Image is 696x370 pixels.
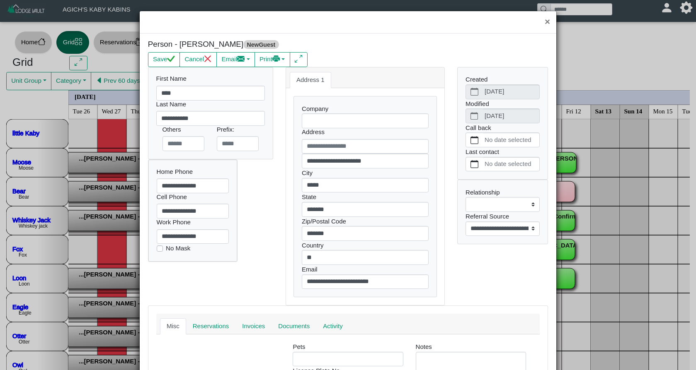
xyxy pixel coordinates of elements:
h6: Prefix: [217,126,259,133]
a: Documents [272,318,316,335]
div: Created Modified Call back Last contact [458,67,548,180]
svg: calendar [470,160,478,168]
h6: Others [162,126,204,133]
a: Address 1 [290,72,331,89]
h6: Address [302,128,429,136]
button: arrows angle expand [290,52,308,67]
a: Reservations [186,318,236,335]
svg: printer fill [272,55,280,63]
svg: arrows angle expand [295,55,303,63]
button: calendar [466,157,483,171]
button: Savecheck [148,52,180,67]
div: Company City State Zip/Postal Code Country Email [294,96,436,297]
h6: Cell Phone [157,193,229,201]
svg: check [167,55,175,63]
h6: Last Name [156,101,265,108]
h6: Home Phone [157,168,229,175]
label: No Mask [166,244,190,253]
a: Misc [160,318,186,335]
label: No date selected [483,157,539,171]
h6: First Name [156,75,265,82]
button: Emailenvelope fill [216,52,255,67]
svg: envelope fill [237,55,245,63]
a: Invoices [235,318,272,335]
div: Pets [293,342,403,366]
a: Activity [316,318,349,335]
svg: calendar [470,136,478,144]
div: Relationship Referral Source [458,180,548,244]
h5: Person - [PERSON_NAME] [148,40,342,49]
button: Cancelx [179,52,217,67]
h6: Work Phone [157,219,229,226]
button: Close [538,11,556,33]
label: No date selected [483,133,539,147]
svg: x [204,55,212,63]
button: calendar [466,133,483,147]
button: Printprinter fill [255,52,290,67]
